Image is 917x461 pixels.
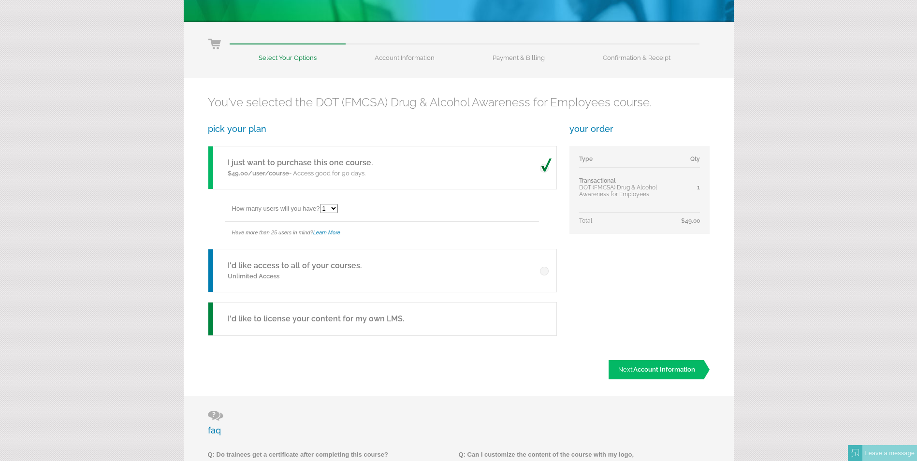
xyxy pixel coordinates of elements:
[681,156,700,168] td: Qty
[609,360,710,379] a: Next:Account Information
[579,184,657,198] span: DOT (FMCSA) Drug & Alcohol Awareness for Employees
[681,217,700,224] span: $49.00
[208,124,556,134] h3: pick your plan
[579,213,681,225] td: Total
[228,170,289,177] span: $49.00/user/course
[228,157,373,169] h5: I just want to purchase this one course.
[464,43,574,61] li: Payment & Billing
[208,411,710,435] h3: faq
[230,43,346,61] li: Select Your Options
[862,445,917,461] div: Leave a message
[208,302,556,336] a: I'd like to license your content for my own LMS.
[228,169,373,178] p: - Access good for 90 days.
[228,261,362,270] a: I'd like access to all of your courses.
[579,177,616,184] span: Transactional
[228,313,404,325] h5: I'd like to license your content for my own LMS.
[633,366,695,373] span: Account Information
[313,230,340,235] a: Learn More
[208,95,710,109] h2: You've selected the DOT (FMCSA) Drug & Alcohol Awareness for Employees course.
[346,43,464,61] li: Account Information
[232,222,556,244] div: Have more than 25 users in mind?
[232,199,556,221] div: How many users will you have?
[569,124,710,134] h3: your order
[681,184,700,191] div: 1
[228,273,279,280] span: Unlimited Access
[574,43,699,61] li: Confirmation & Receipt
[579,156,681,168] td: Type
[851,449,859,458] img: Offline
